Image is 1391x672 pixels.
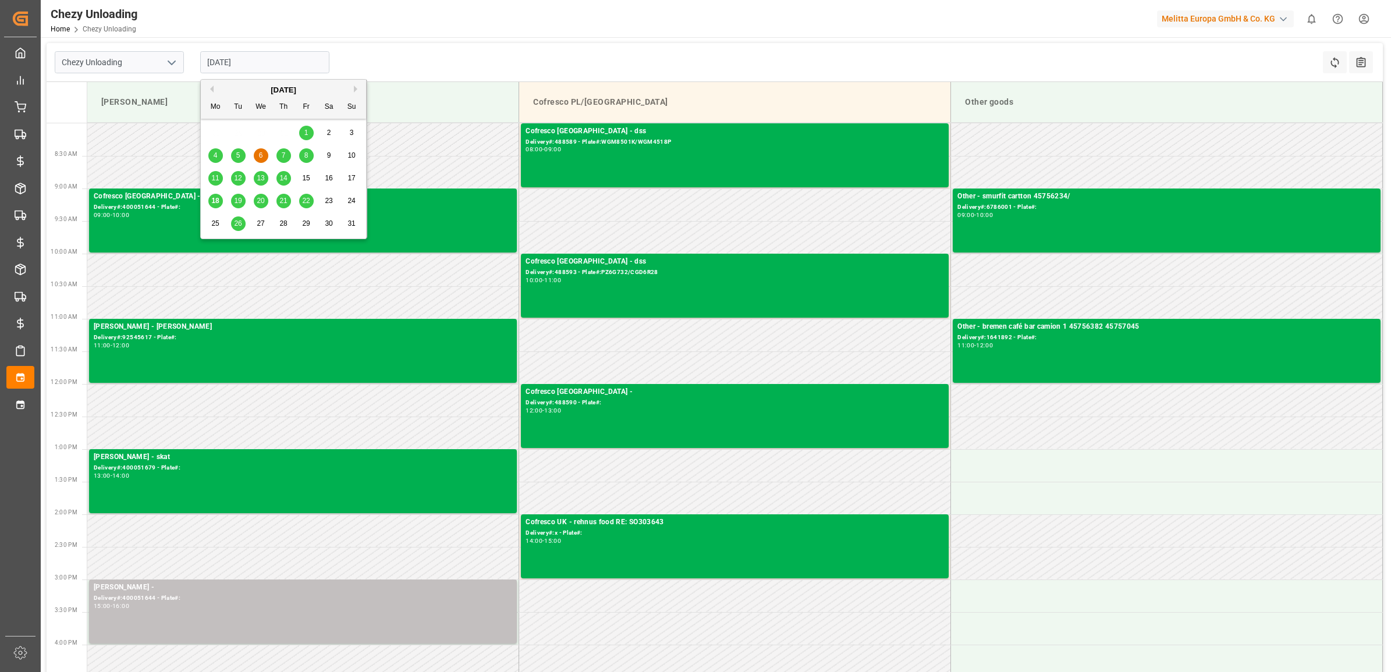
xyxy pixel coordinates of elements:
div: Choose Friday, August 15th, 2025 [299,171,314,186]
div: Choose Wednesday, August 20th, 2025 [254,194,268,208]
div: - [542,278,544,283]
span: 21 [279,197,287,205]
div: Choose Friday, August 1st, 2025 [299,126,314,140]
span: 27 [257,219,264,227]
div: 09:00 [94,212,111,218]
a: Home [51,25,70,33]
span: 24 [347,197,355,205]
div: [PERSON_NAME] [97,91,509,113]
button: Melitta Europa GmbH & Co. KG [1157,8,1298,30]
div: Tu [231,100,246,115]
div: Delivery#:x - Plate#: [526,528,944,538]
div: month 2025-08 [204,122,363,235]
span: 1 [304,129,308,137]
div: [DATE] [201,84,366,96]
span: 15 [302,174,310,182]
div: Choose Friday, August 8th, 2025 [299,148,314,163]
div: Choose Sunday, August 17th, 2025 [345,171,359,186]
div: 12:00 [526,408,542,413]
span: 8 [304,151,308,159]
div: Chezy Unloading [51,5,137,23]
span: 12:30 PM [51,411,77,418]
div: [PERSON_NAME] - [PERSON_NAME] [94,321,512,333]
div: Choose Thursday, August 28th, 2025 [276,216,291,231]
div: Choose Tuesday, August 19th, 2025 [231,194,246,208]
div: Choose Sunday, August 3rd, 2025 [345,126,359,140]
span: 9:00 AM [55,183,77,190]
div: [PERSON_NAME] - skat [94,451,512,463]
div: Choose Saturday, August 9th, 2025 [322,148,336,163]
div: 12:00 [112,343,129,348]
span: 28 [279,219,287,227]
div: Cofresco [GEOGRAPHIC_DATA] - dss [526,256,944,268]
div: 11:00 [544,278,561,283]
span: 1:00 PM [55,444,77,450]
div: Choose Monday, August 11th, 2025 [208,171,223,186]
div: Delivery#:92545617 - Plate#: [94,333,512,343]
span: 3:30 PM [55,607,77,613]
div: Choose Friday, August 29th, 2025 [299,216,314,231]
div: Choose Thursday, August 7th, 2025 [276,148,291,163]
span: 30 [325,219,332,227]
div: - [111,603,112,609]
div: Choose Saturday, August 23rd, 2025 [322,194,336,208]
div: Choose Saturday, August 16th, 2025 [322,171,336,186]
div: 11:00 [94,343,111,348]
div: Choose Thursday, August 14th, 2025 [276,171,291,186]
div: Choose Friday, August 22nd, 2025 [299,194,314,208]
span: 10:30 AM [51,281,77,287]
button: open menu [162,54,180,72]
div: Choose Sunday, August 24th, 2025 [345,194,359,208]
span: 20 [257,197,264,205]
span: 25 [211,219,219,227]
div: Cofresco [GEOGRAPHIC_DATA] - [526,386,944,398]
div: 10:00 [976,212,993,218]
div: - [542,408,544,413]
div: Delivery#:1641892 - Plate#: [957,333,1376,343]
div: Cofresco UK - rehnus food RE: SO303643 [526,517,944,528]
div: Cofresco PL/[GEOGRAPHIC_DATA] [528,91,941,113]
span: 16 [325,174,332,182]
span: 2:00 PM [55,509,77,515]
div: Th [276,100,291,115]
span: 14 [279,174,287,182]
div: Choose Sunday, August 31st, 2025 [345,216,359,231]
div: Choose Tuesday, August 5th, 2025 [231,148,246,163]
div: Su [345,100,359,115]
div: Delivery#:400051644 - Plate#: [94,202,512,212]
button: show 0 new notifications [1298,6,1325,32]
span: 10 [347,151,355,159]
div: Choose Saturday, August 2nd, 2025 [322,126,336,140]
div: Other goods [960,91,1373,113]
div: Delivery#:488590 - Plate#: [526,398,944,408]
span: 3:00 PM [55,574,77,581]
span: 26 [234,219,242,227]
div: 13:00 [94,473,111,478]
div: - [974,212,976,218]
input: DD.MM.YYYY [200,51,329,73]
span: 3 [350,129,354,137]
span: 4 [214,151,218,159]
span: 11:00 AM [51,314,77,320]
span: 11:30 AM [51,346,77,353]
span: 18 [211,197,219,205]
div: [PERSON_NAME] - [94,582,512,593]
div: Sa [322,100,336,115]
div: Choose Wednesday, August 13th, 2025 [254,171,268,186]
div: - [111,212,112,218]
div: - [111,343,112,348]
div: Delivery#:400051679 - Plate#: [94,463,512,473]
button: Help Center [1325,6,1351,32]
span: 8:30 AM [55,151,77,157]
div: - [542,147,544,152]
span: 17 [347,174,355,182]
button: Next Month [354,86,361,93]
div: Cofresco [GEOGRAPHIC_DATA] - dss [526,126,944,137]
div: Fr [299,100,314,115]
span: 2:30 PM [55,542,77,548]
div: Mo [208,100,223,115]
div: 14:00 [112,473,129,478]
div: Choose Tuesday, August 12th, 2025 [231,171,246,186]
div: 08:00 [526,147,542,152]
div: 11:00 [957,343,974,348]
